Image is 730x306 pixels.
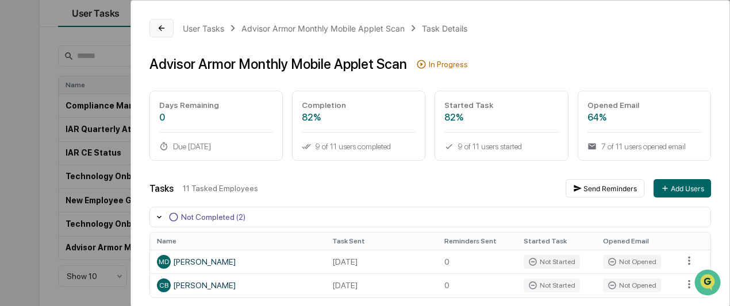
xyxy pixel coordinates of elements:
[157,255,319,269] div: [PERSON_NAME]
[114,194,139,203] span: Pylon
[11,145,21,154] div: 🖐️
[524,255,580,269] div: Not Started
[81,193,139,203] a: Powered byPylon
[587,100,701,110] div: Opened Email
[149,56,407,72] div: Advisor Armor Monthly Mobile Applet Scan
[7,140,79,160] a: 🖐️Preclearance
[157,278,319,292] div: [PERSON_NAME]
[444,142,558,151] div: 9 of 11 users started
[422,24,467,33] div: Task Details
[11,167,21,176] div: 🔎
[302,100,416,110] div: Completion
[603,278,661,292] div: Not Opened
[159,258,169,266] span: MD
[95,144,143,156] span: Attestations
[325,273,437,297] td: [DATE]
[159,112,273,123] div: 0
[181,212,245,222] div: Not Completed (2)
[7,161,77,182] a: 🔎Data Lookup
[524,278,580,292] div: Not Started
[302,142,416,151] div: 9 of 11 users completed
[437,250,517,273] td: 0
[325,233,437,250] th: Task Sent
[30,52,190,64] input: Clear
[159,281,168,289] span: CB
[39,99,145,108] div: We're available if you need us!
[79,140,147,160] a: 🗄️Attestations
[23,144,74,156] span: Preclearance
[183,24,224,33] div: User Tasks
[596,233,675,250] th: Opened Email
[444,112,558,123] div: 82%
[150,233,326,250] th: Name
[566,179,644,197] button: Send Reminders
[11,87,32,108] img: 1746055101610-c473b297-6a78-478c-a979-82029cc54cd1
[39,87,189,99] div: Start new chat
[23,166,72,177] span: Data Lookup
[241,24,405,33] div: Advisor Armor Monthly Mobile Applet Scan
[587,112,701,123] div: 64%
[444,100,558,110] div: Started Task
[159,100,273,110] div: Days Remaining
[429,60,468,69] div: In Progress
[654,179,711,197] button: Add Users
[11,24,209,42] p: How can we help?
[149,183,174,194] div: Tasks
[183,184,556,193] div: 11 Tasked Employees
[587,142,701,151] div: 7 of 11 users opened email
[693,268,724,299] iframe: Open customer support
[517,233,596,250] th: Started Task
[437,273,517,297] td: 0
[325,250,437,273] td: [DATE]
[195,91,209,104] button: Start new chat
[603,255,661,269] div: Not Opened
[159,142,273,151] div: Due [DATE]
[437,233,517,250] th: Reminders Sent
[83,145,93,154] div: 🗄️
[302,112,416,123] div: 82%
